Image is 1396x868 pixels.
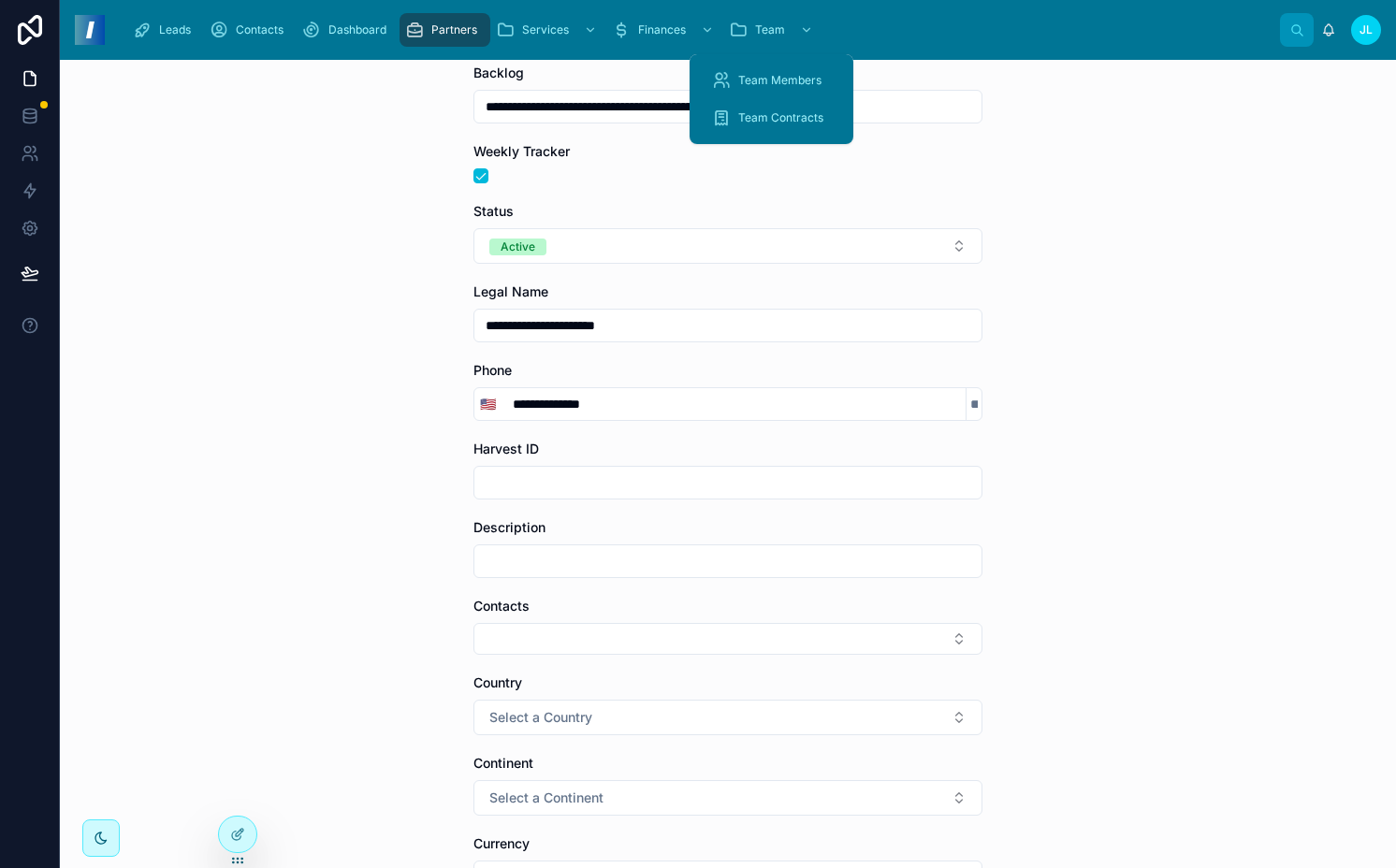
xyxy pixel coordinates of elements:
button: Select Button [473,623,982,655]
span: 🇺🇸 [480,395,496,413]
span: Team Members [738,73,822,88]
span: Currency [473,835,530,851]
a: Finances [606,13,723,47]
span: Services [522,22,569,37]
span: Description [473,519,545,535]
button: Select Button [473,228,982,264]
a: Dashboard [297,13,400,47]
a: Team Contracts [701,101,842,135]
span: Select a Continent [489,788,603,807]
span: Team Contracts [738,110,823,125]
a: Leads [127,13,204,47]
a: Contacts [204,13,297,47]
span: Backlog [473,65,524,80]
span: Finances [638,22,686,37]
span: Harvest ID [473,441,539,456]
span: Continent [473,755,533,771]
div: scrollable content [120,9,1280,51]
span: Weekly Tracker [473,143,570,159]
button: Select Button [473,780,982,816]
span: Leads [159,22,191,37]
span: Partners [431,22,477,37]
button: Select Button [474,387,502,421]
a: Partners [400,13,490,47]
span: Select a Country [489,708,592,727]
span: Contacts [473,598,530,614]
button: Select Button [473,700,982,735]
span: Phone [473,362,512,378]
span: Team [755,22,785,37]
a: Team [723,13,822,47]
span: Status [473,203,514,219]
span: Dashboard [328,22,386,37]
a: Team Members [701,64,842,97]
a: Services [490,13,606,47]
span: Country [473,674,522,690]
span: JL [1360,22,1373,37]
div: Active [501,239,535,255]
img: App logo [75,15,105,45]
span: Contacts [236,22,284,37]
span: Legal Name [473,283,548,299]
